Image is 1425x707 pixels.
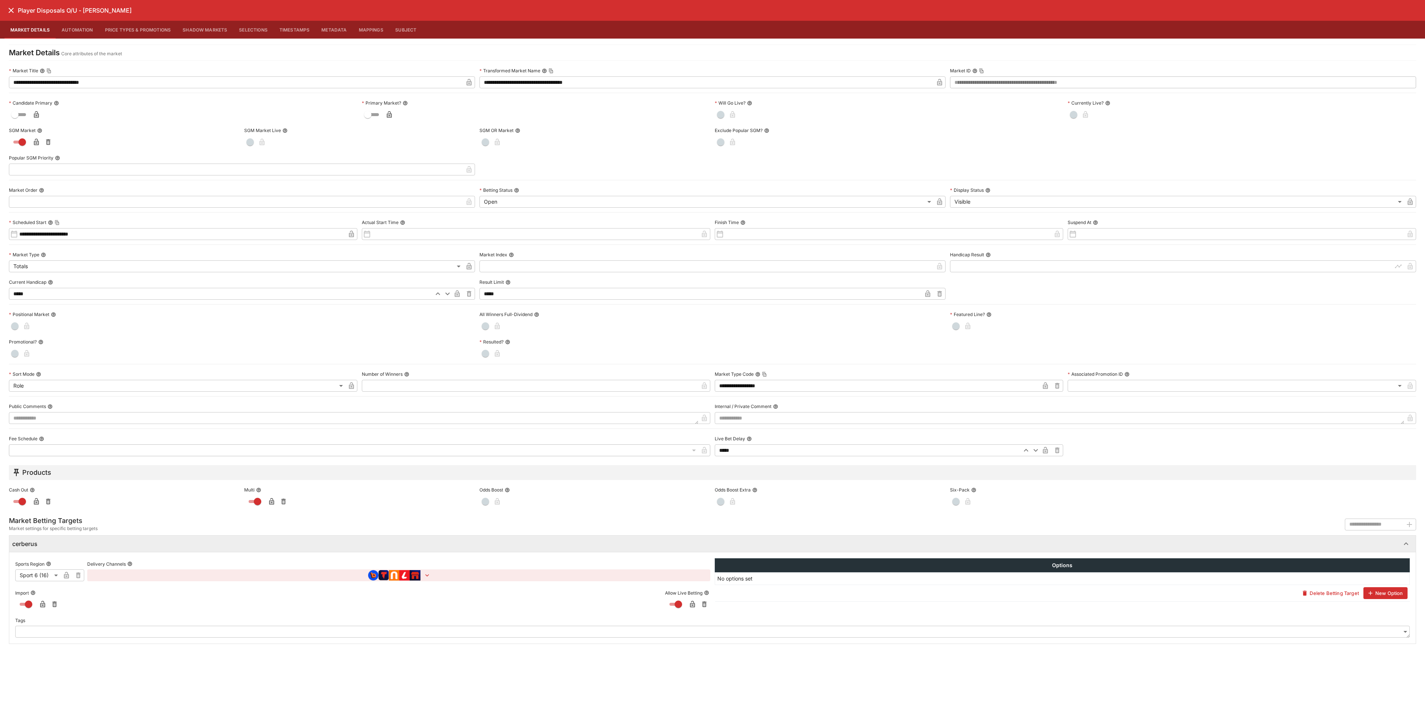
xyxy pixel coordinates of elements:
button: Betting Status [514,188,519,193]
p: Delivery Channels [87,561,126,567]
div: Totals [9,260,463,272]
button: Scheduled StartCopy To Clipboard [48,220,53,225]
button: Primary Market? [403,101,408,106]
p: Suspend At [1068,219,1091,226]
p: Transformed Market Name [479,68,540,74]
button: Multi [256,487,261,493]
p: Will Go Live? [715,100,746,106]
p: SGM OR Market [479,127,514,134]
button: Actual Start Time [400,220,405,225]
button: Number of Winners [404,372,409,377]
button: Sort Mode [36,372,41,377]
p: Multi [244,487,255,493]
button: Popular SGM Priority [55,155,60,161]
td: No options set [715,572,1410,585]
p: Current Handicap [9,279,46,285]
button: Copy To Clipboard [46,68,52,73]
button: Cash Out [30,487,35,493]
button: Positional Market [51,312,56,317]
button: Exclude Popular SGM? [764,128,769,133]
p: Public Comments [9,403,46,410]
img: brand [368,570,379,581]
button: SGM OR Market [515,128,520,133]
p: Exclude Popular SGM? [715,127,763,134]
button: Fee Schedule [39,436,44,441]
h6: cerberus [12,540,37,548]
button: Associated Promotion ID [1124,372,1130,377]
p: Core attributes of the market [61,50,122,57]
div: Sport 6 (16) [15,569,60,581]
button: Market Details [4,21,56,39]
img: brand [379,570,389,581]
button: Metadata [315,21,353,39]
div: Visible [950,196,1404,208]
p: Resulted? [479,339,504,345]
h6: Player Disposals O/U - [PERSON_NAME] [18,7,132,14]
div: Open [479,196,934,208]
button: Finish Time [740,220,746,225]
p: Primary Market? [362,100,401,106]
p: Popular SGM Priority [9,155,53,161]
p: Associated Promotion ID [1068,371,1123,377]
h5: Products [22,468,51,477]
p: SGM Market [9,127,36,134]
button: Allow Live Betting [704,590,709,595]
p: Positional Market [9,311,49,318]
button: Delete Betting Target [1298,587,1363,599]
p: Market Title [9,68,38,74]
th: Options [715,559,1410,572]
button: Market Order [39,188,44,193]
p: Cash Out [9,487,28,493]
button: All Winners Full-Dividend [534,312,539,317]
p: Internal / Private Comment [715,403,772,410]
button: Market Type [41,252,46,257]
button: Public Comments [47,404,53,409]
p: Fee Schedule [9,435,37,442]
p: Import [15,590,29,596]
button: Market TitleCopy To Clipboard [40,68,45,73]
button: Result Limit [505,280,511,285]
button: Internal / Private Comment [773,404,778,409]
p: Handicap Result [950,251,984,258]
button: Sports Region [46,561,51,566]
button: Promotional? [38,339,43,345]
button: Copy To Clipboard [762,372,767,377]
button: Selections [233,21,273,39]
span: Market settings for specific betting targets [9,525,98,532]
p: Allow Live Betting [665,590,702,596]
p: Sports Region [15,561,45,567]
p: Scheduled Start [9,219,46,226]
div: Role [9,380,345,392]
button: Current Handicap [48,280,53,285]
button: Suspend At [1093,220,1098,225]
button: Automation [56,21,99,39]
p: Betting Status [479,187,512,193]
p: SGM Market Live [244,127,281,134]
p: Market Type Code [715,371,754,377]
button: Timestamps [273,21,316,39]
button: Delivery Channels [127,561,132,566]
p: Actual Start Time [362,219,399,226]
button: Shadow Markets [177,21,233,39]
h4: Market Details [9,48,60,57]
p: Display Status [950,187,984,193]
button: SGM Market [37,128,42,133]
button: Copy To Clipboard [548,68,554,73]
p: Market ID [950,68,971,74]
button: Market IDCopy To Clipboard [972,68,977,73]
button: Transformed Market NameCopy To Clipboard [542,68,547,73]
button: Price Types & Promotions [99,21,177,39]
p: All Winners Full-Dividend [479,311,533,318]
button: Mappings [353,21,389,39]
p: Finish Time [715,219,739,226]
button: close [4,4,18,17]
p: Odds Boost [479,487,503,493]
button: Copy To Clipboard [979,68,984,73]
button: Import [30,590,36,595]
h5: Market Betting Targets [9,516,98,525]
img: brand [399,570,410,581]
p: Featured Line? [950,311,985,318]
button: Market Type CodeCopy To Clipboard [755,372,760,377]
button: Currently Live? [1105,101,1110,106]
button: Handicap Result [986,252,991,257]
